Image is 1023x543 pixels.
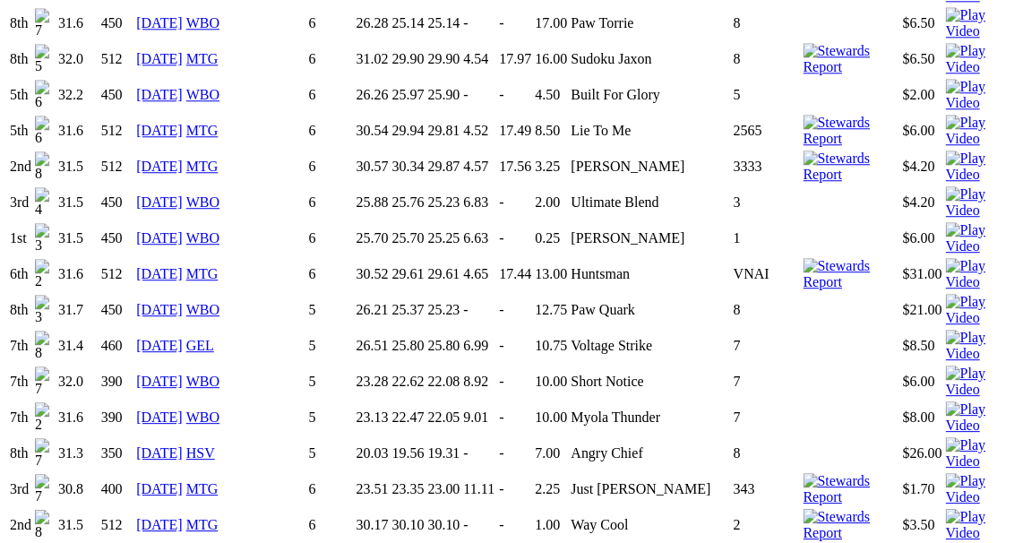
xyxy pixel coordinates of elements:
[535,293,569,327] td: 12.75
[946,330,1013,362] img: Play Video
[499,365,533,399] td: -
[902,508,943,542] td: $3.50
[186,123,219,138] a: MTG
[35,223,55,254] img: 3
[186,481,219,496] a: MTG
[804,151,899,183] img: Stewards Report
[308,78,354,112] td: 6
[946,310,1013,325] a: Watch Replay on Watchdog
[35,116,55,146] img: 6
[946,43,1013,75] img: Play Video
[136,338,183,353] a: [DATE]
[391,42,426,76] td: 29.90
[499,329,533,363] td: -
[902,42,943,76] td: $6.50
[571,221,731,255] td: [PERSON_NAME]
[804,473,899,505] img: Stewards Report
[733,365,801,399] td: 7
[308,6,354,40] td: 6
[391,365,426,399] td: 22.62
[136,159,183,174] a: [DATE]
[499,185,533,220] td: -
[57,114,99,148] td: 31.6
[946,258,1013,290] img: Play Video
[100,150,134,184] td: 512
[308,365,354,399] td: 5
[9,114,32,148] td: 5th
[9,42,32,76] td: 8th
[946,382,1013,397] a: Watch Replay on Watchdog
[946,453,1013,469] a: Watch Replay on Watchdog
[100,329,134,363] td: 460
[35,438,55,469] img: 7
[535,42,569,76] td: 16.00
[535,401,569,435] td: 10.00
[535,114,569,148] td: 8.50
[499,257,533,291] td: 17.44
[804,115,899,147] img: Stewards Report
[356,293,390,327] td: 26.21
[100,257,134,291] td: 512
[9,6,32,40] td: 8th
[535,472,569,506] td: 2.25
[356,472,390,506] td: 23.51
[57,78,99,112] td: 32.2
[9,365,32,399] td: 7th
[499,221,533,255] td: -
[308,293,354,327] td: 5
[100,293,134,327] td: 450
[902,329,943,363] td: $8.50
[946,151,1013,183] img: Play Video
[35,80,55,110] img: 6
[57,401,99,435] td: 31.6
[9,329,32,363] td: 7th
[427,114,461,148] td: 29.81
[186,338,214,353] a: GEL
[186,445,215,461] a: HSV
[57,329,99,363] td: 31.4
[391,257,426,291] td: 29.61
[356,329,390,363] td: 26.51
[9,78,32,112] td: 5th
[499,78,533,112] td: -
[308,472,354,506] td: 6
[946,186,1013,219] img: Play Video
[946,131,1013,146] a: View replay
[535,78,569,112] td: 4.50
[571,42,731,76] td: Sudoku Jaxon
[186,374,219,389] a: WBO
[100,114,134,148] td: 512
[733,221,801,255] td: 1
[427,436,461,470] td: 19.31
[100,221,134,255] td: 450
[391,185,426,220] td: 25.76
[35,151,55,182] img: 8
[57,293,99,327] td: 31.7
[9,401,32,435] td: 7th
[733,401,801,435] td: 7
[136,481,183,496] a: [DATE]
[57,365,99,399] td: 32.0
[57,436,99,470] td: 31.3
[571,293,731,327] td: Paw Quark
[186,517,219,532] a: MTG
[804,509,899,541] img: Stewards Report
[391,472,426,506] td: 23.35
[100,401,134,435] td: 390
[535,329,569,363] td: 10.75
[946,167,1013,182] a: View replay
[427,257,461,291] td: 29.61
[391,114,426,148] td: 29.94
[356,257,390,291] td: 30.52
[9,185,32,220] td: 3rd
[186,266,219,281] a: MTG
[356,114,390,148] td: 30.54
[427,150,461,184] td: 29.87
[499,472,533,506] td: -
[946,79,1013,111] img: Play Video
[946,418,1013,433] a: Watch Replay on Watchdog
[57,42,99,76] td: 32.0
[35,8,55,39] img: 7
[946,437,1013,470] img: Play Video
[571,257,731,291] td: Huntsman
